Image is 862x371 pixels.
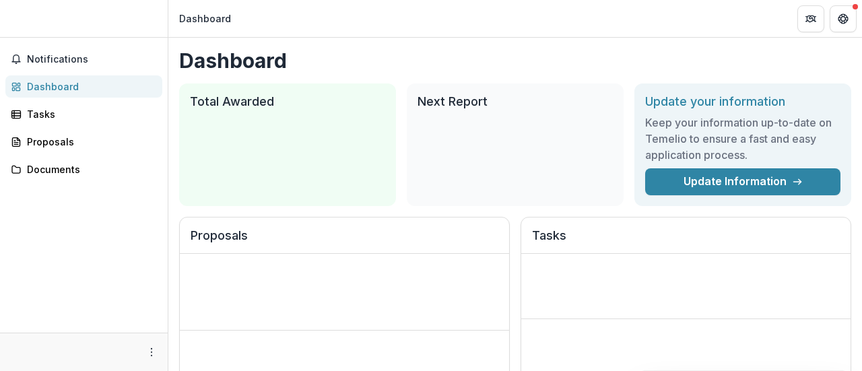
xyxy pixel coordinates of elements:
[5,158,162,180] a: Documents
[5,75,162,98] a: Dashboard
[174,9,236,28] nav: breadcrumb
[179,11,231,26] div: Dashboard
[190,94,385,109] h2: Total Awarded
[179,48,851,73] h1: Dashboard
[27,54,157,65] span: Notifications
[27,135,152,149] div: Proposals
[797,5,824,32] button: Partners
[418,94,613,109] h2: Next Report
[830,5,857,32] button: Get Help
[645,114,840,163] h3: Keep your information up-to-date on Temelio to ensure a fast and easy application process.
[5,131,162,153] a: Proposals
[143,344,160,360] button: More
[5,103,162,125] a: Tasks
[5,48,162,70] button: Notifications
[27,79,152,94] div: Dashboard
[645,168,840,195] a: Update Information
[27,162,152,176] div: Documents
[532,228,840,254] h2: Tasks
[27,107,152,121] div: Tasks
[645,94,840,109] h2: Update your information
[191,228,498,254] h2: Proposals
